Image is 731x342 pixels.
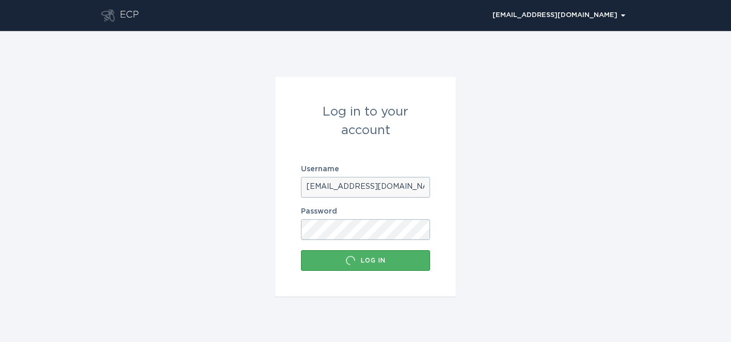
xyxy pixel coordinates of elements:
div: Popover menu [488,8,630,23]
div: ECP [120,9,139,22]
div: Log in [306,255,425,266]
div: Loading [345,255,356,266]
div: [EMAIL_ADDRESS][DOMAIN_NAME] [492,12,625,19]
label: Password [301,208,430,215]
button: Open user account details [488,8,630,23]
div: Log in to your account [301,103,430,140]
button: Log in [301,250,430,271]
label: Username [301,166,430,173]
button: Go to dashboard [101,9,115,22]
